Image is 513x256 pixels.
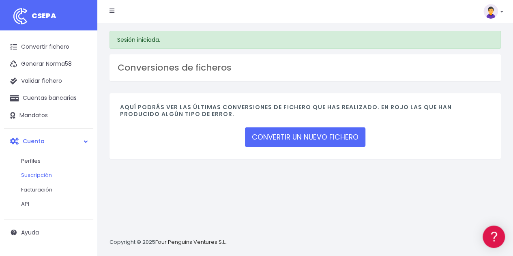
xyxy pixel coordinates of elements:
[23,137,45,145] span: Cuenta
[8,217,154,231] button: Contáctanos
[4,224,93,241] a: Ayuda
[483,4,498,19] img: profile
[32,11,56,21] span: CSEPA
[4,73,93,90] a: Validar fichero
[13,197,93,211] a: API
[120,104,490,122] h4: Aquí podrás ver las últimas conversiones de fichero que has realizado. En rojo las que han produc...
[8,56,154,64] div: Información general
[118,62,493,73] h3: Conversiones de ficheros
[8,69,154,82] a: Información general
[245,127,365,147] a: CONVERTIR UN NUEVO FICHERO
[4,39,93,56] a: Convertir fichero
[8,140,154,153] a: Perfiles de empresas
[8,103,154,115] a: Formatos
[8,90,154,97] div: Convertir ficheros
[10,6,30,26] img: logo
[112,234,156,241] a: POWERED BY ENCHANT
[155,238,226,246] a: Four Penguins Ventures S.L.
[8,115,154,128] a: Problemas habituales
[8,195,154,202] div: Programadores
[8,128,154,140] a: Videotutoriales
[109,238,228,247] p: Copyright © 2025 .
[4,90,93,107] a: Cuentas bancarias
[13,183,93,197] a: Facturación
[13,168,93,183] a: Suscripción
[4,107,93,124] a: Mandatos
[4,56,93,73] a: Generar Norma58
[8,174,154,187] a: General
[8,207,154,220] a: API
[8,161,154,169] div: Facturación
[109,31,501,49] div: Sesión iniciada.
[21,228,39,237] span: Ayuda
[13,154,93,168] a: Perfiles
[4,133,93,150] a: Cuenta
